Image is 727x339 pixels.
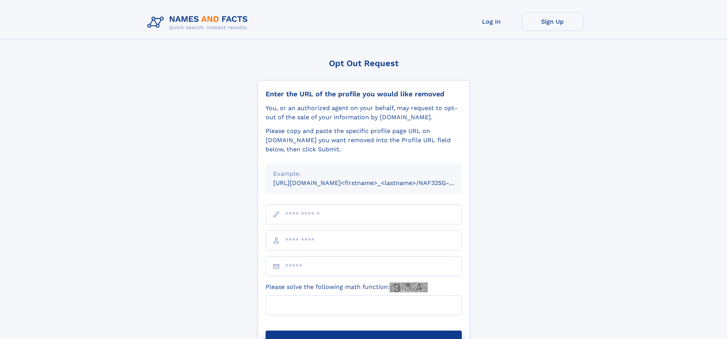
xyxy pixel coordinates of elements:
[266,127,462,154] div: Please copy and paste the specific profile page URL on [DOMAIN_NAME] you want removed into the Pr...
[266,282,428,292] label: Please solve the following math function:
[258,58,470,68] div: Opt Out Request
[273,179,476,187] small: [URL][DOMAIN_NAME]<firstname>_<lastname>/NAF325G-xxxxxxxx
[461,12,522,31] a: Log In
[522,12,583,31] a: Sign Up
[266,104,462,122] div: You, or an authorized agent on your behalf, may request to opt-out of the sale of your informatio...
[144,12,254,33] img: Logo Names and Facts
[273,169,454,178] div: Example:
[266,90,462,98] div: Enter the URL of the profile you would like removed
